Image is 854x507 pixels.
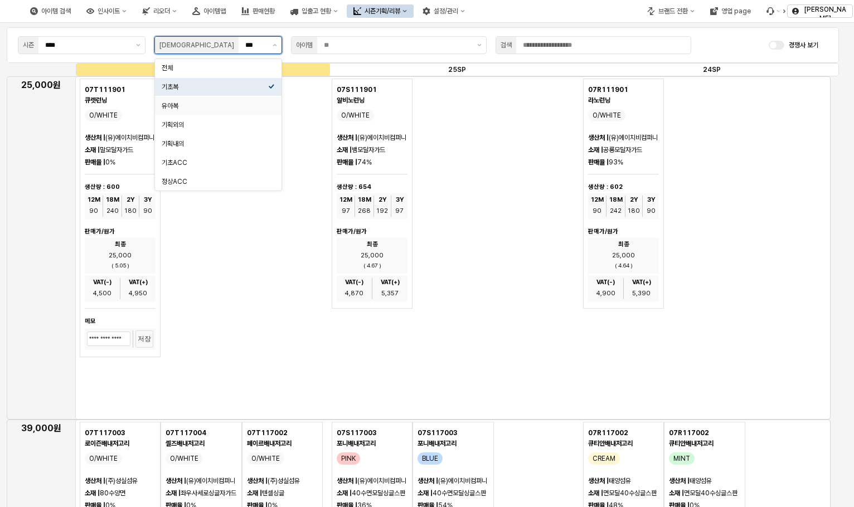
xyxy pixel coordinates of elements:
[41,7,71,15] div: 아이템 검색
[23,40,34,51] div: 시즌
[501,40,512,51] div: 검색
[658,7,688,15] div: 브랜드 전환
[235,4,282,18] div: 판매현황
[155,58,282,191] div: Select an option
[640,4,701,18] div: 브랜드 전환
[416,4,472,18] div: 설정/관리
[347,4,414,18] div: 시즌기획/리뷰
[760,4,788,18] div: Menu item 6
[703,66,721,74] strong: 24SP
[434,7,458,15] div: 설정/관리
[789,41,818,49] span: 경쟁사 보기
[302,7,331,15] div: 입출고 현황
[473,37,486,53] button: 제안 사항 표시
[802,5,848,23] p: [PERSON_NAME]
[162,64,268,72] div: 전체
[162,101,268,110] div: 유아복
[253,7,275,15] div: 판매현황
[268,37,282,53] button: 제안 사항 표시
[80,4,133,18] div: 인사이트
[296,40,313,51] div: 아이템
[365,7,400,15] div: 시즌기획/리뷰
[162,82,268,91] div: 기초복
[703,4,758,18] div: 영업 page
[448,66,466,74] strong: 25SP
[135,4,183,18] div: 리오더
[721,7,751,15] div: 영업 page
[23,4,77,18] div: 아이템 검색
[162,120,268,129] div: 기획외의
[159,40,234,51] div: [DEMOGRAPHIC_DATA]
[153,7,170,15] div: 리오더
[284,4,344,18] div: 입출고 현황
[98,7,120,15] div: 인사이트
[132,37,145,53] button: 제안 사항 표시
[162,177,268,186] div: 정상ACC
[162,139,268,148] div: 기획내의
[11,80,71,91] h5: 25,000원
[162,158,268,167] div: 기초ACC
[11,423,71,434] h5: 39,000원
[186,4,232,18] div: 아이템맵
[203,7,226,15] div: 아이템맵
